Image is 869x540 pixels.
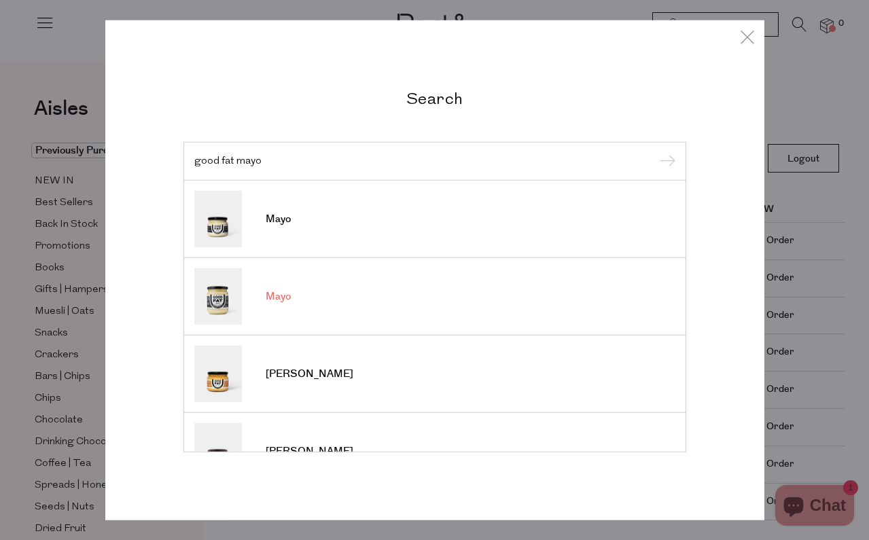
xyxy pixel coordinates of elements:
[194,346,242,402] img: Chilli Mayo
[183,88,686,107] h2: Search
[194,423,675,480] a: [PERSON_NAME]
[194,423,242,480] img: Joppie Mayo
[194,156,675,166] input: Search
[194,268,675,325] a: Mayo
[266,290,291,304] span: Mayo
[194,268,242,325] img: Mayo
[194,191,242,247] img: Mayo
[266,445,353,458] span: [PERSON_NAME]
[194,191,675,247] a: Mayo
[266,213,291,226] span: Mayo
[194,346,675,402] a: [PERSON_NAME]
[266,367,353,381] span: [PERSON_NAME]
